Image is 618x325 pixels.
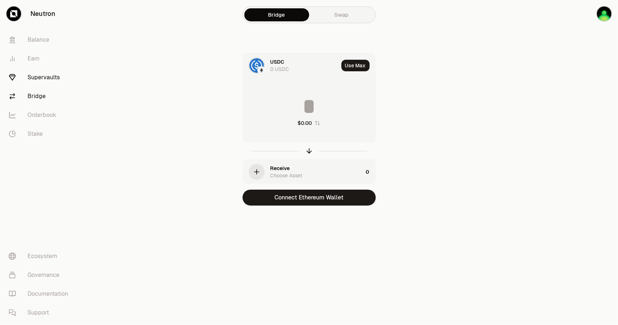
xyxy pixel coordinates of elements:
[3,87,78,106] a: Bridge
[243,160,375,184] button: ReceiveChoose Asset0
[366,160,375,184] div: 0
[597,7,611,21] img: zhirong80
[3,30,78,49] a: Balance
[244,8,309,21] a: Bridge
[3,49,78,68] a: Earn
[270,66,289,73] div: 0 USDC
[249,58,264,73] img: USDC Logo
[3,124,78,143] a: Stake
[258,67,265,73] img: Ethereum Logo
[243,190,376,206] button: Connect Ethereum Wallet
[243,160,363,184] div: ReceiveChoose Asset
[341,60,370,71] button: Use Max
[270,172,303,179] div: Choose Asset
[243,53,339,78] div: USDC LogoEthereum LogoUSDC0 USDC
[3,68,78,87] a: Supervaults
[3,106,78,124] a: Orderbook
[3,247,78,266] a: Ecosystem
[3,303,78,322] a: Support
[298,119,312,127] div: $0.00
[3,266,78,284] a: Governance
[270,165,290,172] div: Receive
[270,58,285,66] div: USDC
[3,284,78,303] a: Documentation
[309,8,374,21] a: Swap
[298,119,320,127] button: $0.00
